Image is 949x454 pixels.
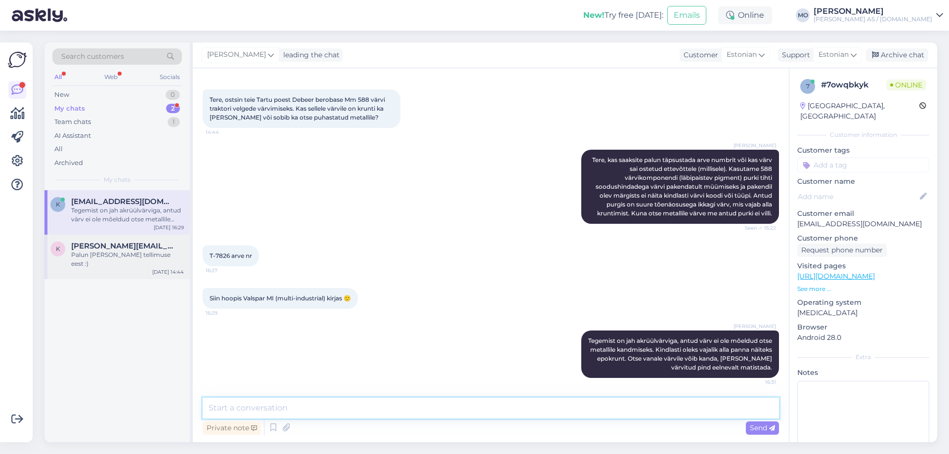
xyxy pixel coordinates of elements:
[797,368,929,378] p: Notes
[54,158,83,168] div: Archived
[814,15,932,23] div: [PERSON_NAME] AS / [DOMAIN_NAME]
[797,297,929,308] p: Operating system
[54,90,69,100] div: New
[588,337,774,371] span: Tegemist on jah akrüülvärviga, antud värv ei ole mõeldud otse metallile kandmiseks. Kindlasti ole...
[210,252,252,259] span: T-7826 arve nr
[797,176,929,187] p: Customer name
[54,144,63,154] div: All
[739,378,776,386] span: 16:31
[71,206,184,224] div: Tegemist on jah akrüülvärviga, antud värv ei ole mõeldud otse metallile kandmiseks. Kindlasti ole...
[8,50,27,69] img: Askly Logo
[797,158,929,172] input: Add a tag
[71,250,184,268] div: Palun [PERSON_NAME] tellimuse eest :)
[166,104,180,114] div: 2
[206,309,243,317] span: 16:29
[168,117,180,127] div: 1
[54,104,85,114] div: My chats
[210,96,387,121] span: Tere, ostsin teie Tartu poest Debeer berobase Mm 588 värvi traktori velgede värvimiseks. Kas sell...
[71,242,174,250] span: kevin.tamm@mail.ee
[800,101,919,122] div: [GEOGRAPHIC_DATA], [GEOGRAPHIC_DATA]
[583,9,663,21] div: Try free [DATE]:
[797,145,929,156] p: Customer tags
[279,50,340,60] div: leading the chat
[56,245,60,252] span: k
[821,79,886,91] div: # 7owqbkyk
[797,261,929,271] p: Visited pages
[206,267,243,274] span: 16:27
[207,49,266,60] span: [PERSON_NAME]
[733,323,776,330] span: [PERSON_NAME]
[592,156,774,217] span: Tere, kas saaksite palun täpsustada arve numbrit või kas värv sai ostetud ettevõttele (millisele)...
[166,90,180,100] div: 0
[798,191,918,202] input: Add name
[797,130,929,139] div: Customer information
[61,51,124,62] span: Search customers
[819,49,849,60] span: Estonian
[797,219,929,229] p: [EMAIL_ADDRESS][DOMAIN_NAME]
[814,7,932,15] div: [PERSON_NAME]
[54,131,91,141] div: AI Assistant
[583,10,604,20] b: New!
[733,142,776,149] span: [PERSON_NAME]
[154,224,184,231] div: [DATE] 16:29
[102,71,120,83] div: Web
[797,322,929,332] p: Browser
[206,128,243,136] span: 14:44
[866,48,928,62] div: Archive chat
[806,83,810,90] span: 7
[797,272,875,281] a: [URL][DOMAIN_NAME]
[56,201,60,208] span: k
[814,7,943,23] a: [PERSON_NAME][PERSON_NAME] AS / [DOMAIN_NAME]
[778,50,810,60] div: Support
[104,175,130,184] span: My chats
[54,117,91,127] div: Team chats
[203,421,261,435] div: Private note
[727,49,757,60] span: Estonian
[667,6,706,25] button: Emails
[797,244,887,257] div: Request phone number
[797,353,929,362] div: Extra
[158,71,182,83] div: Socials
[796,8,810,22] div: MO
[52,71,64,83] div: All
[739,224,776,232] span: Seen ✓ 15:22
[750,423,775,432] span: Send
[797,208,929,219] p: Customer email
[71,197,174,206] span: kertjan@hotmail.com
[797,285,929,293] p: See more ...
[152,268,184,276] div: [DATE] 14:44
[680,50,718,60] div: Customer
[718,6,772,24] div: Online
[797,332,929,343] p: Android 28.0
[797,308,929,318] p: [MEDICAL_DATA]
[210,294,351,302] span: Siin hoopis Valspar MI (multi-industrial) kirjas 🙂
[886,80,926,90] span: Online
[797,233,929,244] p: Customer phone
